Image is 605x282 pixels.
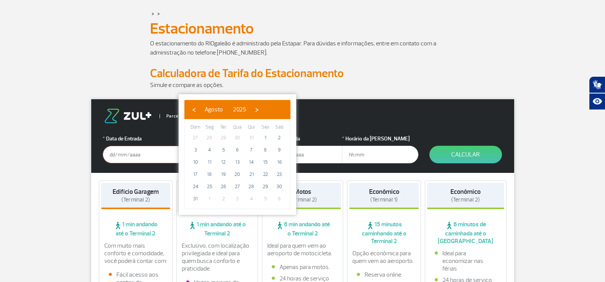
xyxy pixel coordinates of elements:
p: Exclusivo, com localização privilegiada e ideal para quem busca conforto e praticidade. [182,242,253,272]
span: 4 [203,144,216,156]
span: 2025 [233,106,246,113]
span: 31 [245,132,258,144]
input: hh:mm [342,146,418,163]
input: dd/mm/aaaa [103,146,179,163]
img: logo-zul.png [103,109,153,123]
label: Data de Entrada [103,135,179,143]
span: 13 [231,156,244,168]
button: Calcular [429,146,502,163]
span: 1 [203,193,216,205]
span: 28 [245,180,258,193]
bs-datepicker-navigation-view: ​ ​ ​ [188,105,263,112]
span: 14 [245,156,258,168]
span: 6 [231,144,244,156]
span: 29 [259,180,271,193]
p: Ideal para quem vem ao aeroporto de motocicleta. [267,242,338,257]
span: 9 [273,144,286,156]
th: weekday [258,123,273,132]
span: 5 [217,144,229,156]
strong: Edifício Garagem [113,188,159,196]
input: dd/mm/aaaa [266,146,342,163]
span: 2 [273,132,286,144]
p: Simule e compare as opções. [150,81,455,90]
span: 25 [203,180,216,193]
button: Abrir recursos assistivos. [589,93,605,110]
span: (Terminal 2) [121,196,150,203]
span: 31 [189,193,202,205]
span: 5 [259,193,271,205]
span: (Terminal 1) [370,196,398,203]
span: 1 [259,132,271,144]
span: 16 [273,156,286,168]
span: 10 [189,156,202,168]
h1: Estacionamento [150,22,455,35]
span: 8 [259,144,271,156]
a: > [152,9,154,18]
p: O estacionamento do RIOgaleão é administrado pela Estapar. Para dúvidas e informações, entre em c... [150,39,455,57]
span: 6 [273,193,286,205]
span: 6 min andando até o Terminal 2 [264,221,341,237]
span: 21 [245,168,258,180]
button: ‹ [188,104,200,115]
span: 19 [217,168,229,180]
span: 4 [245,193,258,205]
span: Parceiro Oficial [160,114,199,118]
p: Opção econômica para quem vem ao aeroporto. [352,250,416,265]
th: weekday [216,123,231,132]
span: Agosto [205,106,223,113]
label: Horário da [PERSON_NAME] [342,135,418,143]
span: 12 [217,156,229,168]
h2: Calculadora de Tarifa do Estacionamento [150,66,455,81]
span: 26 [217,180,229,193]
span: (Terminal 2) [451,196,480,203]
span: 24 [189,180,202,193]
span: 30 [231,132,244,144]
th: weekday [203,123,217,132]
p: Com muito mais conforto e comodidade, você poderá contar com: [104,242,168,265]
button: Abrir tradutor de língua de sinais. [589,76,605,93]
span: 27 [231,180,244,193]
span: 15 [259,156,271,168]
button: 2025 [228,104,251,115]
span: 3 [231,193,244,205]
li: Reserva online [357,271,411,279]
span: 1 min andando até o Terminal 2 [179,221,256,237]
span: 3 [189,144,202,156]
th: weekday [231,123,245,132]
span: 17 [189,168,202,180]
li: Apenas para motos. [272,263,334,271]
span: 11 [203,156,216,168]
strong: Econômico [450,188,481,196]
a: > [157,9,160,18]
span: 18 [203,168,216,180]
span: (Terminal 2) [288,196,317,203]
span: 23 [273,168,286,180]
span: 28 [203,132,216,144]
span: 6 minutos de caminhada até o [GEOGRAPHIC_DATA] [427,221,504,245]
strong: Motos [294,188,311,196]
strong: Econômico [369,188,399,196]
button: › [251,104,263,115]
label: Data da Saída [266,135,342,143]
span: 22 [259,168,271,180]
th: weekday [244,123,258,132]
button: Agosto [200,104,228,115]
span: 20 [231,168,244,180]
div: Plugin de acessibilidade da Hand Talk. [589,76,605,110]
span: 2 [217,193,229,205]
span: 7 [245,144,258,156]
span: 1 min andando até o Terminal 2 [101,221,171,237]
span: 27 [189,132,202,144]
span: 15 minutos caminhando até o Terminal 2 [349,221,419,245]
span: 30 [273,180,286,193]
th: weekday [272,123,286,132]
bs-datepicker-container: calendar [179,94,296,215]
th: weekday [189,123,203,132]
span: 29 [217,132,229,144]
li: Ideal para economizar nas férias [435,250,497,272]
